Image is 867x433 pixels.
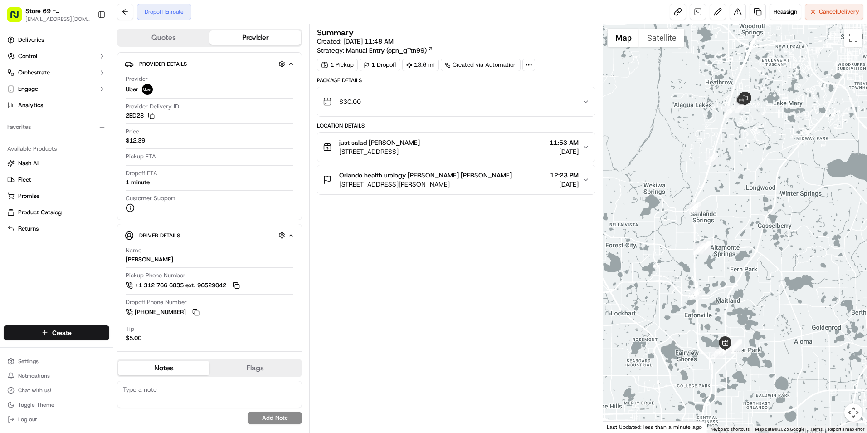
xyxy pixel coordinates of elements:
button: [EMAIL_ADDRESS][DOMAIN_NAME] [25,15,90,23]
span: [DATE] [550,147,579,156]
span: Manual Entry (opn_gTtn99) [346,46,427,55]
div: 11 [690,288,702,300]
button: Provider [209,30,301,45]
span: 12:23 PM [550,171,579,180]
div: 4 [730,340,741,351]
a: Terms (opens in new tab) [810,427,823,432]
span: Map data ©2025 Google [755,427,804,432]
a: Promise [7,192,106,200]
a: Manual Entry (opn_gTtn99) [346,46,433,55]
div: Location Details [317,122,595,129]
div: Favorites [4,120,109,134]
button: Driver Details [125,228,294,243]
span: Returns [18,225,39,233]
button: $30.00 [317,87,595,116]
span: just salad [PERSON_NAME] [339,138,420,147]
span: Nash AI [18,159,39,167]
button: Product Catalog [4,205,109,220]
div: 21 [735,102,746,113]
a: Fleet [7,176,106,184]
a: Analytics [4,98,109,113]
button: Fleet [4,172,109,187]
a: Deliveries [4,33,109,47]
a: Returns [7,225,106,233]
span: Orchestrate [18,69,50,77]
span: Notifications [18,372,50,379]
span: Provider Delivery ID [126,103,179,111]
span: Engage [18,85,38,93]
button: Show satellite imagery [639,29,684,47]
span: Fleet [18,176,31,184]
span: Reassign [774,8,797,16]
span: [STREET_ADDRESS][PERSON_NAME] [339,180,512,189]
span: Dropoff ETA [126,169,157,177]
button: Notes [118,361,209,375]
span: Uber [126,85,138,93]
div: 1 Dropoff [360,59,400,71]
img: Google [605,421,635,433]
a: Report a map error [828,427,864,432]
div: 5 [731,340,742,352]
span: Control [18,52,37,60]
span: Cancel Delivery [819,8,859,16]
button: 2ED28 [126,112,155,120]
a: Open this area in Google Maps (opens a new window) [605,421,635,433]
span: Pickup Phone Number [126,271,185,280]
button: Map camera controls [844,403,862,422]
button: Store 69 - [GEOGRAPHIC_DATA] (Just Salad)[EMAIL_ADDRESS][DOMAIN_NAME] [4,4,94,25]
span: Dropoff Phone Number [126,298,187,306]
a: [PHONE_NUMBER] [126,307,201,317]
div: 1 minute [126,178,150,187]
button: Engage [4,82,109,96]
span: Provider [126,75,148,83]
button: Log out [4,413,109,426]
button: Orlando health urology [PERSON_NAME] [PERSON_NAME][STREET_ADDRESS][PERSON_NAME]12:23 PM[DATE] [317,165,595,194]
span: 11:53 AM [550,138,579,147]
span: Price [126,128,139,136]
span: [DATE] [550,180,579,189]
button: CancelDelivery [805,4,863,20]
span: [STREET_ADDRESS] [339,147,420,156]
span: Deliveries [18,36,44,44]
span: Orlando health urology [PERSON_NAME] [PERSON_NAME] [339,171,512,180]
button: just salad [PERSON_NAME][STREET_ADDRESS]11:53 AM[DATE] [317,133,595,162]
button: Keyboard shortcuts [711,426,750,433]
span: Analytics [18,101,43,109]
div: 17 [693,243,705,255]
button: Store 69 - [GEOGRAPHIC_DATA] (Just Salad) [25,6,90,15]
div: 10 [711,347,723,359]
a: +1 312 766 6835 ext. 96529042 [126,280,241,290]
button: Provider Details [125,56,294,71]
div: Available Products [4,142,109,156]
div: 16 [700,241,711,252]
div: 20 [724,106,735,118]
a: Created via Automation [441,59,521,71]
span: +1 312 766 6835 ext. 96529042 [135,281,226,290]
button: Create [4,325,109,340]
div: Last Updated: less than a minute ago [603,421,706,433]
span: Log out [18,416,37,423]
button: Nash AI [4,156,109,171]
span: Name [126,246,141,255]
span: Tip [126,325,134,333]
button: Toggle fullscreen view [844,29,862,47]
button: Flags [209,361,301,375]
span: $30.00 [339,97,361,106]
div: 18 [689,202,701,214]
button: Quotes [118,30,209,45]
button: Chat with us! [4,384,109,397]
span: Provider Details [139,60,187,68]
div: 19 [706,153,718,165]
span: Pickup ETA [126,153,156,161]
h3: Summary [317,29,354,37]
span: Promise [18,192,39,200]
a: Nash AI [7,159,106,167]
button: Control [4,49,109,64]
div: [PERSON_NAME] [126,256,173,264]
button: Orchestrate [4,65,109,80]
span: $12.39 [126,137,145,145]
